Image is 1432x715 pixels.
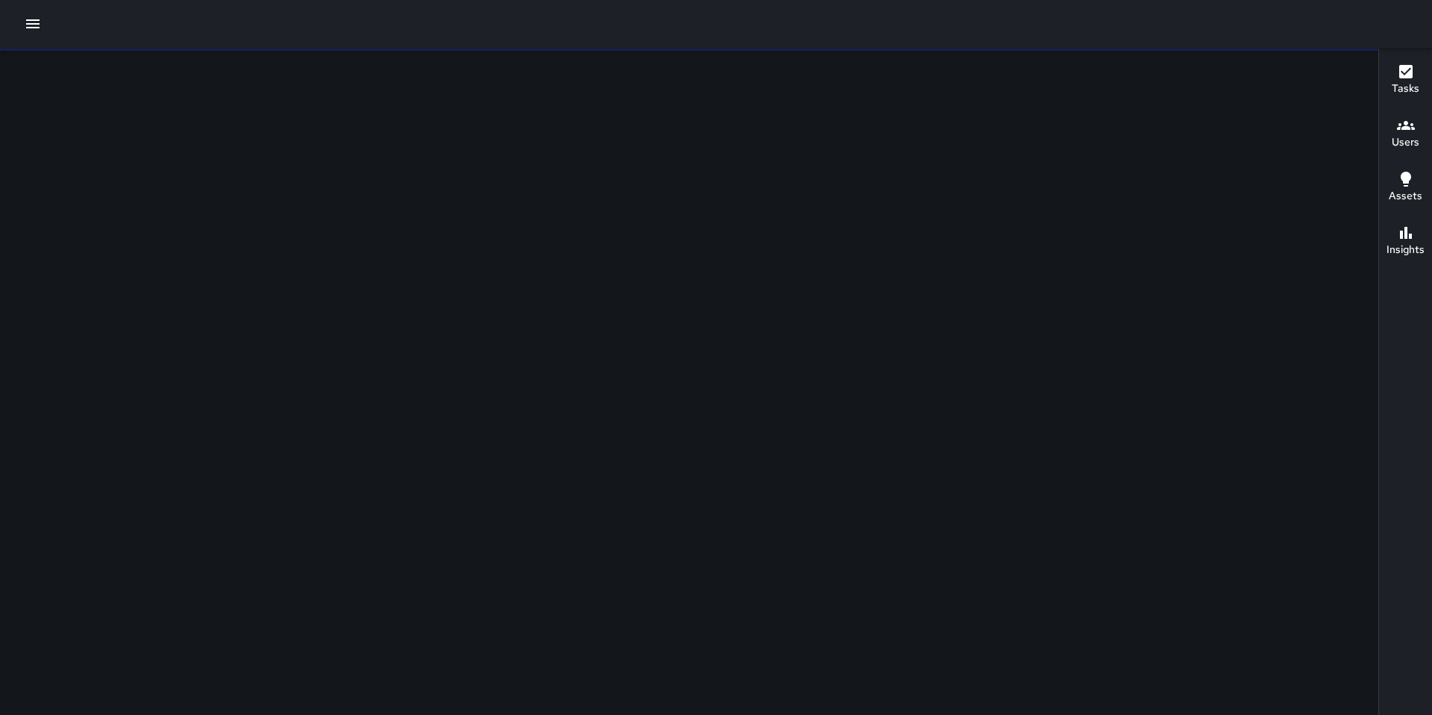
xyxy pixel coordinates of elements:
[1387,242,1425,258] h6: Insights
[1392,134,1419,151] h6: Users
[1392,81,1419,97] h6: Tasks
[1379,107,1432,161] button: Users
[1379,215,1432,269] button: Insights
[1389,188,1422,204] h6: Assets
[1379,54,1432,107] button: Tasks
[1379,161,1432,215] button: Assets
